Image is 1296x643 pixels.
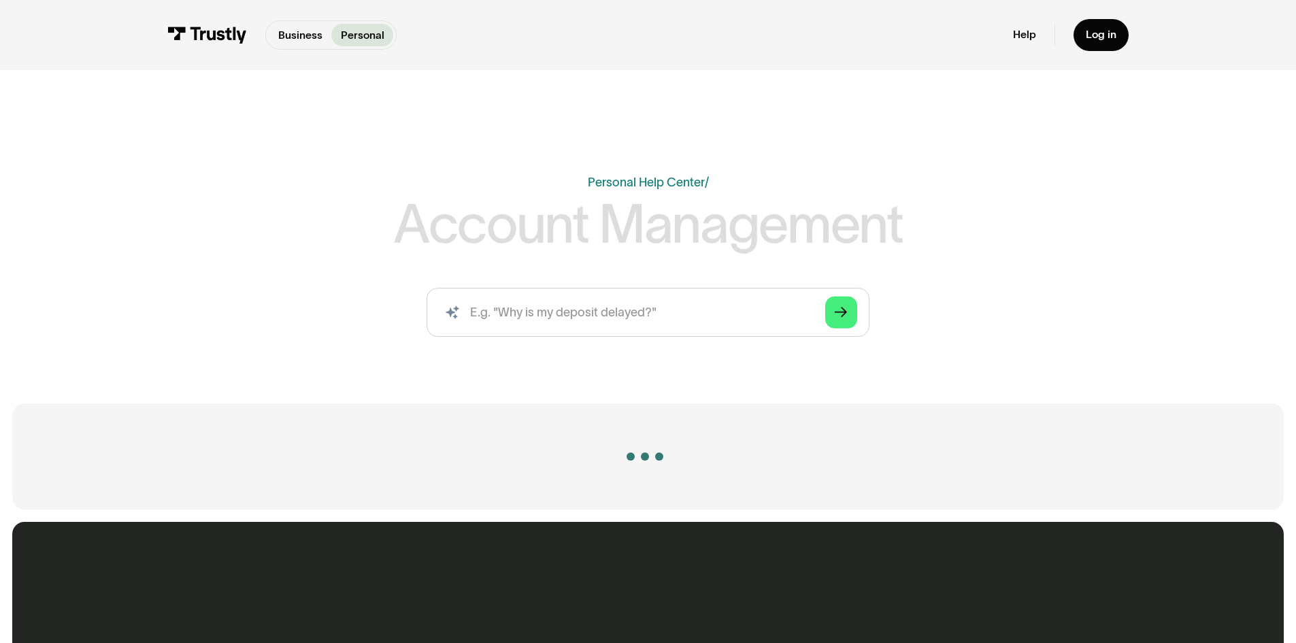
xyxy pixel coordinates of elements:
img: Trustly Logo [167,27,247,44]
div: Log in [1086,28,1116,42]
p: Business [278,27,322,44]
a: Log in [1074,19,1129,51]
a: Business [269,24,331,46]
p: Personal [341,27,384,44]
a: Help [1013,28,1036,42]
div: / [705,176,709,189]
form: Search [427,288,869,337]
a: Personal [331,24,393,46]
h1: Account Management [393,197,903,250]
a: Personal Help Center [588,176,705,189]
input: search [427,288,869,337]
